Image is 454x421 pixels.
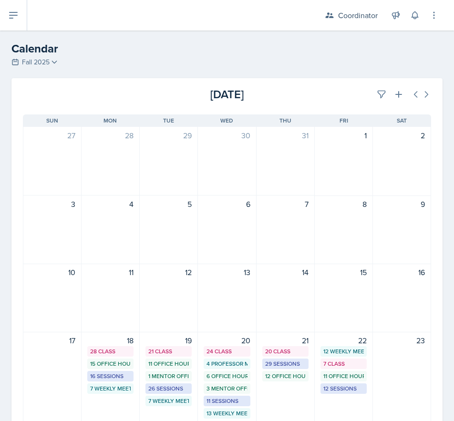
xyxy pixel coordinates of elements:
div: [DATE] [159,86,295,103]
div: Coordinator [338,10,378,21]
div: 14 [262,267,309,278]
div: 3 [29,198,75,210]
div: 22 [320,335,367,346]
div: 27 [29,130,75,141]
div: 20 [204,335,250,346]
span: Fall 2025 [22,57,50,67]
div: 4 [87,198,134,210]
span: Tue [163,116,174,125]
div: 12 Office Hours [265,372,306,380]
div: 1 Mentor Office Hour [148,372,189,380]
div: 4 Professor Meetings [206,359,247,368]
span: Sun [46,116,58,125]
div: 20 Class [265,347,306,356]
div: 2 [379,130,425,141]
div: 18 [87,335,134,346]
span: Mon [103,116,117,125]
div: 11 Office Hours [148,359,189,368]
div: 11 Sessions [206,397,247,405]
div: 28 Class [90,347,131,356]
div: 15 [320,267,367,278]
div: 28 [87,130,134,141]
span: Thu [279,116,291,125]
div: 26 Sessions [148,384,189,393]
div: 16 [379,267,425,278]
div: 12 Sessions [323,384,364,393]
div: 15 Office Hours [90,359,131,368]
div: 6 Office Hours [206,372,247,380]
div: 7 Class [323,359,364,368]
div: 30 [204,130,250,141]
div: 24 Class [206,347,247,356]
div: 10 [29,267,75,278]
div: 8 [320,198,367,210]
div: 11 Office Hours [323,372,364,380]
span: Fri [340,116,348,125]
div: 12 Weekly Meetings [323,347,364,356]
div: 29 Sessions [265,359,306,368]
div: 23 [379,335,425,346]
div: 13 Weekly Meetings [206,409,247,418]
span: Sat [397,116,407,125]
h2: Calendar [11,40,443,57]
div: 1 [320,130,367,141]
div: 19 [145,335,192,346]
div: 17 [29,335,75,346]
div: 5 [145,198,192,210]
div: 6 [204,198,250,210]
div: 7 Weekly Meetings [148,397,189,405]
div: 31 [262,130,309,141]
div: 16 Sessions [90,372,131,380]
span: Wed [220,116,233,125]
div: 21 [262,335,309,346]
div: 11 [87,267,134,278]
div: 3 Mentor Office Hours [206,384,247,393]
div: 7 Weekly Meetings [90,384,131,393]
div: 29 [145,130,192,141]
div: 13 [204,267,250,278]
div: 9 [379,198,425,210]
div: 7 [262,198,309,210]
div: 12 [145,267,192,278]
div: 21 Class [148,347,189,356]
